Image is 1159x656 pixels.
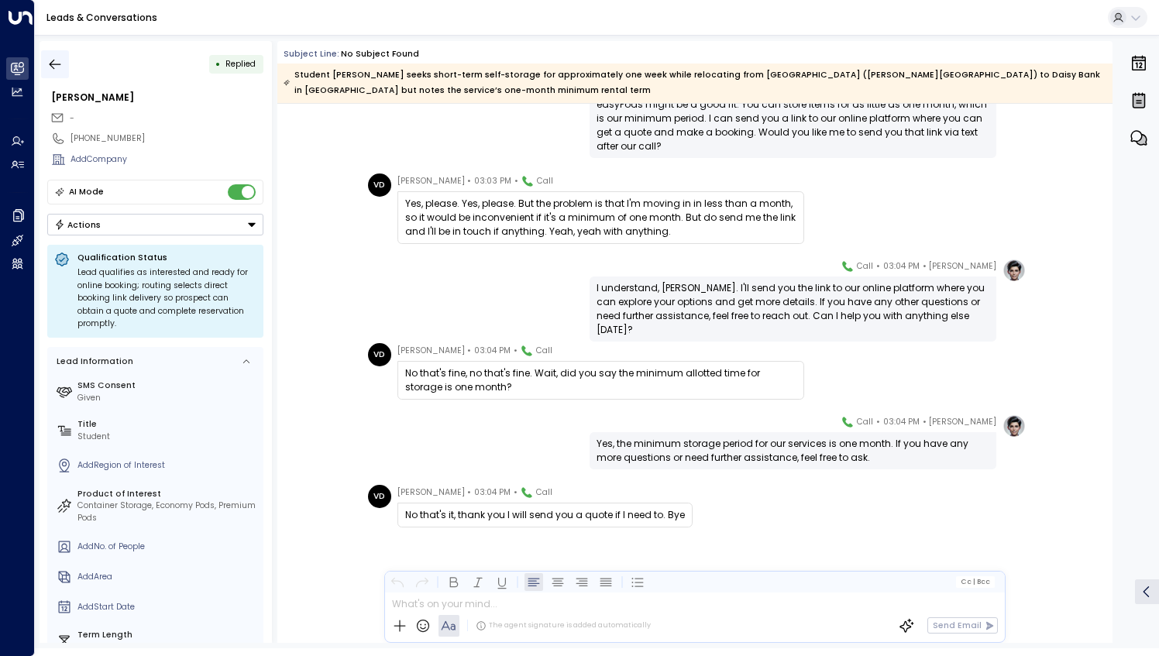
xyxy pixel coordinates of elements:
div: I understand, [PERSON_NAME]. I'll send you the link to our online platform where you can explore ... [597,281,989,337]
span: Call [857,414,873,430]
span: Call [857,259,873,274]
div: Lead qualifies as interested and ready for online booking; routing selects direct booking link de... [77,266,256,331]
div: VD [368,485,391,508]
label: Title [77,418,259,431]
p: Qualification Status [77,252,256,263]
div: AddStart Date [77,601,259,613]
span: 03:04 PM [883,414,920,430]
div: • [215,53,221,74]
span: [PERSON_NAME] [929,414,996,430]
span: Cc Bcc [961,578,990,586]
span: • [923,414,927,430]
span: • [467,343,471,359]
div: AddCompany [71,153,263,166]
span: 03:04 PM [883,259,920,274]
div: AI Mode [69,184,104,200]
span: • [514,173,518,189]
div: Lead Information [53,355,133,368]
label: SMS Consent [77,380,259,392]
span: 03:03 PM [474,173,511,189]
div: VD [368,343,391,366]
div: The agent signature is added automatically [476,620,651,631]
span: • [923,259,927,274]
span: 03:04 PM [474,343,511,359]
div: Student [77,431,259,443]
div: No that's it, thank you I will send you a quote if I need to. Bye [405,508,685,522]
div: AddNo. of People [77,541,259,553]
label: Term Length [77,629,259,641]
span: [PERSON_NAME] [929,259,996,274]
span: Call [537,173,553,189]
div: Button group with a nested menu [47,214,263,235]
span: [PERSON_NAME] [397,485,465,500]
button: Cc|Bcc [956,576,995,587]
div: Yes, the minimum storage period for our services is one month. If you have any more questions or ... [597,437,989,465]
div: Actions [54,219,101,230]
div: VD [368,173,391,197]
div: AddArea [77,571,259,583]
div: Student [PERSON_NAME] seeks short-term self-storage for approximately one week while relocating f... [284,67,1106,98]
div: [PHONE_NUMBER] [71,132,263,145]
label: Product of Interest [77,488,259,500]
span: • [467,485,471,500]
span: • [876,414,880,430]
span: - [70,112,74,124]
img: profile-logo.png [1003,259,1026,282]
span: [PERSON_NAME] [397,343,465,359]
div: No that's fine, no that's fine. Wait, did you say the minimum allotted time for storage is one mo... [405,366,796,394]
div: Container Storage, Economy Pods, Premium Pods [77,500,259,524]
a: Leads & Conversations [46,11,157,24]
div: Yes, please. Yes, please. But the problem is that I'm moving in in less than a month, so it would... [405,197,796,239]
span: Call [536,485,552,500]
span: | [972,578,975,586]
span: • [876,259,880,274]
span: • [514,343,518,359]
div: Thank you, [PERSON_NAME]. Since you're looking for short-term storage, our easyPods might be a go... [597,84,989,153]
span: 03:04 PM [474,485,511,500]
span: [PERSON_NAME] [397,173,465,189]
img: profile-logo.png [1003,414,1026,438]
button: Redo [412,572,431,591]
div: Given [77,392,259,404]
span: Replied [225,58,256,70]
div: [PERSON_NAME] [51,91,263,105]
div: AddRegion of Interest [77,459,259,472]
span: • [467,173,471,189]
div: No subject found [341,48,419,60]
span: Call [536,343,552,359]
span: • [514,485,518,500]
span: Subject Line: [284,48,339,60]
button: Undo [388,572,407,591]
button: Actions [47,214,263,235]
div: 1 week [77,641,259,654]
